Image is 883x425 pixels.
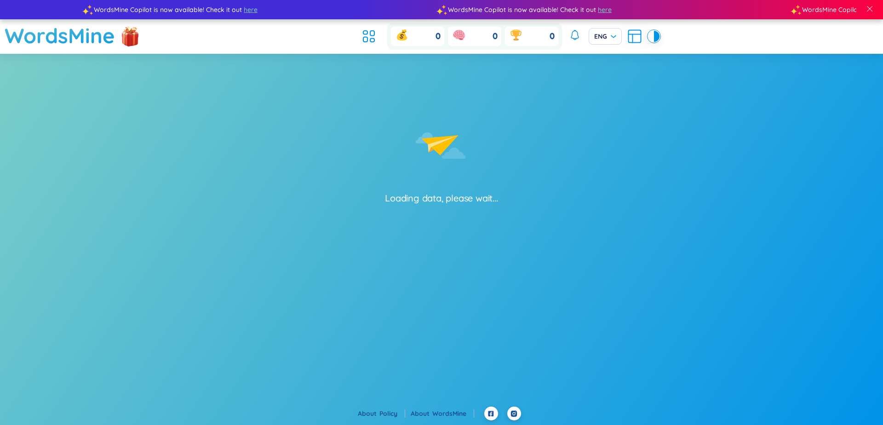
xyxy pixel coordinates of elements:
[379,409,405,418] a: Policy
[32,5,386,15] div: WordsMine Copilot is now available! Check it out
[5,19,115,52] a: WordsMine
[385,192,498,205] div: Loading data, please wait...
[542,5,556,15] span: here
[386,5,740,15] div: WordsMine Copilot is now available! Check it out
[411,408,474,419] div: About
[358,408,405,419] div: About
[493,31,498,42] span: 0
[188,5,202,15] span: here
[550,31,555,42] span: 0
[436,31,441,42] span: 0
[432,409,474,418] a: WordsMine
[594,32,616,41] span: ENG
[121,23,139,51] img: flashSalesIcon.a7f4f837.png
